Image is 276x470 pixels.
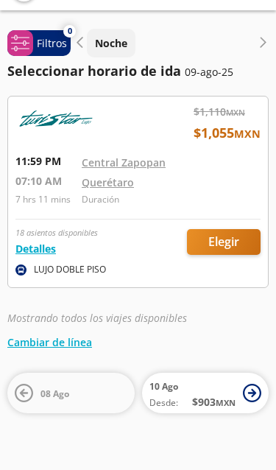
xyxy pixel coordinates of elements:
[149,396,178,410] span: Desde:
[142,373,269,413] button: 10 AgoDesde:$903MXN
[7,334,92,350] button: Cambiar de línea
[192,394,236,410] span: $ 903
[149,380,178,393] span: 10 Ago
[37,35,67,51] p: Filtros
[82,155,166,169] a: Central Zapopan
[15,241,56,256] button: Detalles
[7,61,181,81] p: Seleccionar horario de ida
[15,227,98,239] p: 18 asientos disponibles
[34,263,106,276] p: LUJO DOBLE PISO
[7,311,187,325] em: Mostrando todos los viajes disponibles
[40,387,69,400] span: 08 Ago
[216,397,236,408] small: MXN
[7,373,135,413] button: 08 Ago
[185,64,233,80] p: 09-ago-25
[95,35,127,51] p: Noche
[82,175,134,189] a: Querétaro
[68,25,72,38] span: 0
[7,30,71,56] button: 0Filtros
[87,29,135,57] button: Noche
